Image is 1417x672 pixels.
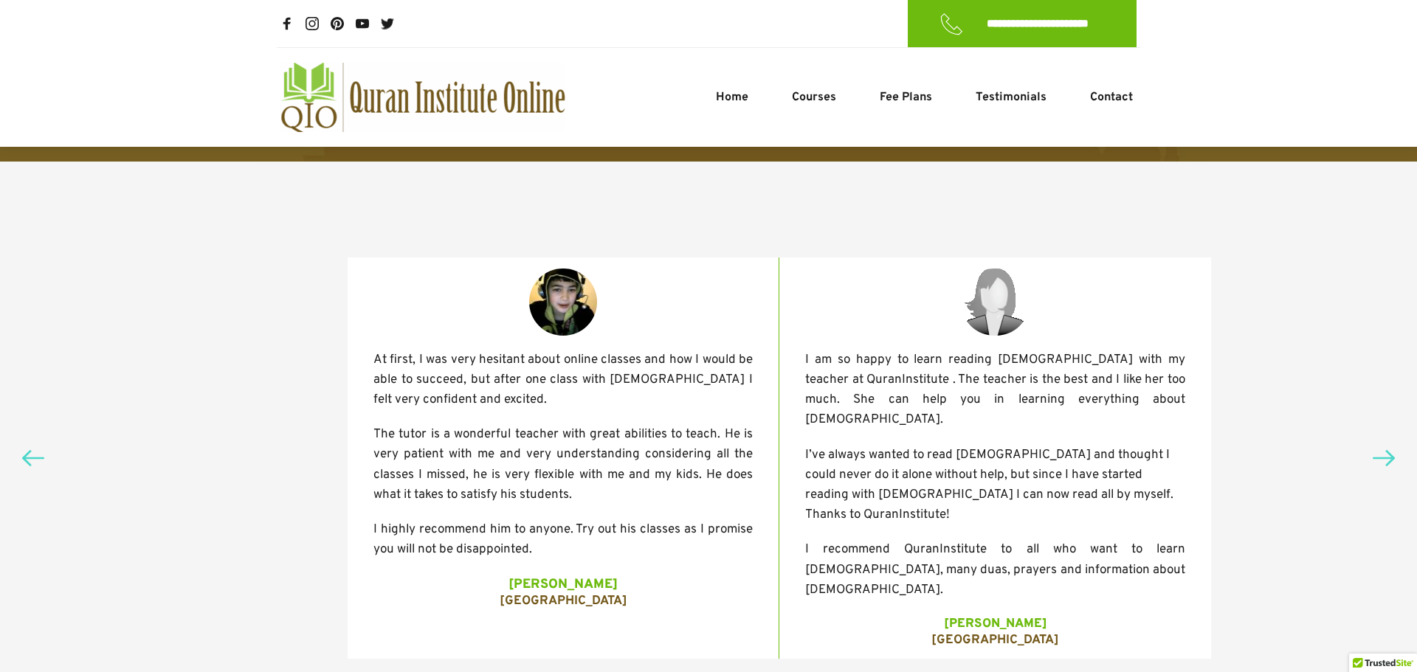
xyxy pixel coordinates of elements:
[716,89,748,106] span: Home
[508,576,618,593] span: [PERSON_NAME]
[280,63,565,132] a: quran-institute-online-australia
[961,269,1030,336] img: avatar_female-imgage
[880,89,932,106] span: Fee Plans
[529,269,598,336] img: SammySaleem
[788,89,840,106] a: Courses
[805,447,1176,524] span: I’ve always wanted to read [DEMOGRAPHIC_DATA] and thought I could never do it alone without help,...
[373,352,756,408] span: At first, I was very hesitant about online classes and how I would be able to succeed, but after ...
[712,89,752,106] a: Home
[944,616,1047,632] span: [PERSON_NAME]
[805,352,1188,429] span: I am so happy to learn reading [DEMOGRAPHIC_DATA] with my teacher at QuranInstitute . The teacher...
[805,541,1188,597] span: I recommend QuranInstitute to all who want to learn [DEMOGRAPHIC_DATA], many duas, prayers and in...
[876,89,936,106] a: Fee Plans
[373,522,756,558] span: I highly recommend him to anyone. Try out his classes as I promise you will not be disappointed.
[931,632,1059,648] span: [GEOGRAPHIC_DATA]
[972,89,1050,106] a: Testimonials
[1086,89,1137,106] a: Contact
[500,593,627,609] span: [GEOGRAPHIC_DATA]
[792,89,836,106] span: Courses
[976,89,1047,106] span: Testimonials
[1090,89,1133,106] span: Contact
[373,426,756,503] span: The tutor is a wonderful teacher with great abilities to teach. He is very patient with me and ve...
